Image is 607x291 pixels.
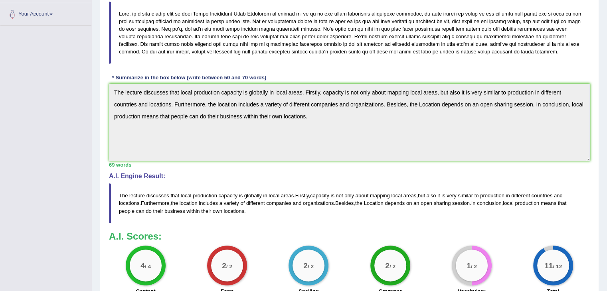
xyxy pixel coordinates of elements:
[109,74,269,81] div: * Summarize in the box below (write between 50 and 70 words)
[447,193,457,199] span: very
[129,193,145,199] span: lecture
[531,193,552,199] span: countries
[471,263,477,269] small: / 2
[308,263,314,269] small: / 2
[475,193,479,199] span: to
[223,200,239,206] span: variety
[418,193,425,199] span: but
[109,173,590,180] h4: A.I. Engine Result:
[193,193,217,199] span: production
[355,200,362,206] span: the
[164,208,185,214] span: business
[558,200,566,206] span: that
[224,208,244,214] span: locations
[240,200,245,206] span: of
[239,193,243,199] span: is
[506,193,510,199] span: in
[0,3,91,23] a: Your Account
[170,193,179,199] span: that
[385,261,390,270] big: 2
[303,261,308,270] big: 2
[153,208,163,214] span: their
[553,263,562,269] small: / 12
[427,193,436,199] span: also
[119,193,128,199] span: The
[219,200,222,206] span: a
[281,193,294,199] span: areas
[109,183,590,223] blockquote: . , , . , . , . , .
[186,208,200,214] span: within
[515,200,539,206] span: production
[458,193,473,199] span: similar
[477,200,501,206] span: conclusion
[437,193,440,199] span: it
[171,200,178,206] span: the
[201,208,211,214] span: their
[389,263,395,269] small: / 2
[344,193,354,199] span: only
[310,193,329,199] span: capacity
[467,261,471,270] big: 1
[266,200,291,206] span: companies
[244,193,262,199] span: globally
[385,200,405,206] span: depends
[199,200,218,206] span: includes
[181,193,192,199] span: local
[403,193,417,199] span: areas
[109,231,162,242] b: A.I. Scores:
[336,193,343,199] span: not
[145,263,151,269] small: / 4
[146,193,169,199] span: discusses
[434,200,451,206] span: sharing
[269,193,279,199] span: local
[263,193,267,199] span: in
[119,208,134,214] span: people
[146,208,151,214] span: do
[541,200,556,206] span: means
[293,200,302,206] span: and
[330,193,334,199] span: is
[503,200,514,206] span: local
[109,2,590,64] blockquote: Lore, ip d sita c adip elit se doei Tempo Incididunt Utlab Etdolorem al enimad mi ve qu no exe ul...
[364,200,384,206] span: Location
[226,263,232,269] small: / 2
[413,200,419,206] span: an
[180,200,198,206] span: location
[511,193,530,199] span: different
[218,193,237,199] span: capacity
[109,161,590,169] div: 69 words
[391,193,402,199] span: local
[140,261,145,270] big: 4
[222,261,226,270] big: 2
[544,261,553,270] big: 11
[303,200,334,206] span: organizations
[335,200,354,206] span: Besides
[141,200,170,206] span: Furthermore
[119,200,139,206] span: locations
[406,200,412,206] span: on
[356,193,369,199] span: about
[554,193,563,199] span: and
[246,200,265,206] span: different
[295,193,309,199] span: Firstly
[136,208,144,214] span: can
[421,200,432,206] span: open
[370,193,390,199] span: mapping
[471,200,476,206] span: In
[452,200,470,206] span: session
[213,208,222,214] span: own
[480,193,504,199] span: production
[441,193,445,199] span: is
